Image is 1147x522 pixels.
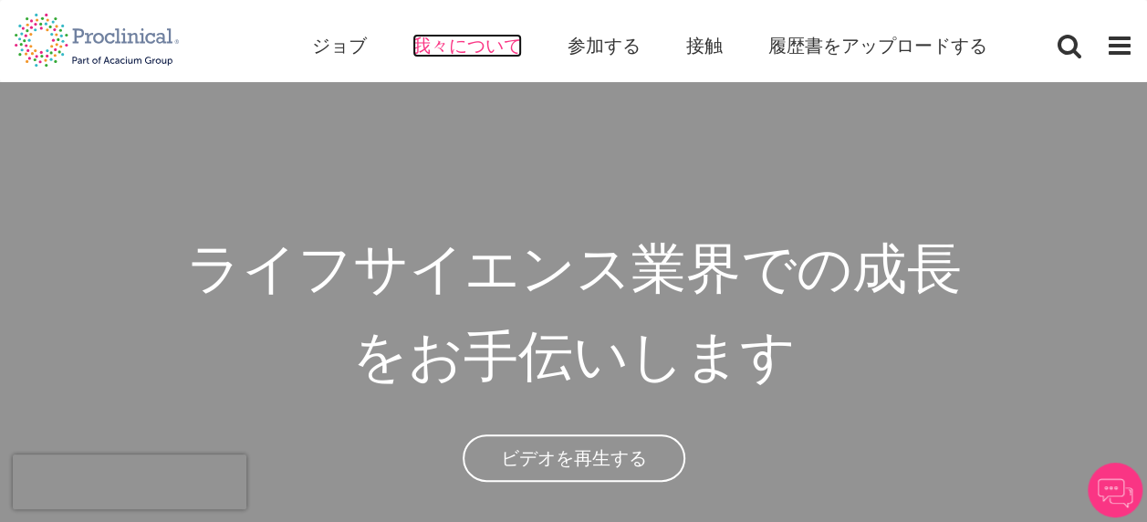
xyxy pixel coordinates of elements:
h1: ライフサイエンス業界での成長 をお手伝いします [186,223,962,398]
img: チャットボット [1088,463,1142,517]
a: 履歴書をアップロードする [768,34,987,57]
a: ビデオを再生する [463,434,685,483]
a: 我々について [412,34,522,57]
a: 参加する [568,34,641,57]
a: 接触 [686,34,723,57]
a: ジョブ [312,34,367,57]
